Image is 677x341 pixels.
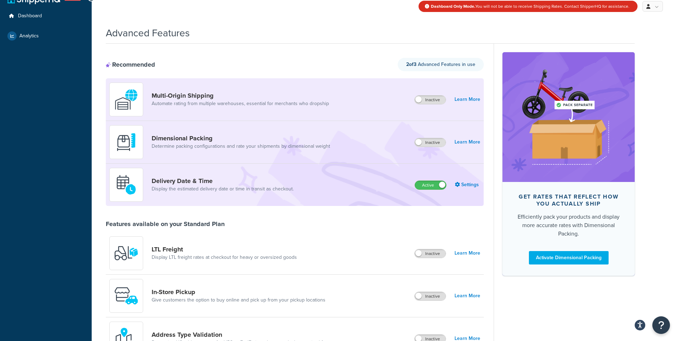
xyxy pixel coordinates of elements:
[455,291,480,301] a: Learn More
[114,87,139,112] img: WatD5o0RtDAAAAAElFTkSuQmCC
[152,288,325,296] a: In-Store Pickup
[152,254,297,261] a: Display LTL freight rates at checkout for heavy or oversized goods
[5,10,86,23] a: Dashboard
[415,292,446,300] label: Inactive
[152,297,325,304] a: Give customers the option to buy online and pick up from your pickup locations
[114,284,139,308] img: wfgcfpwTIucLEAAAAASUVORK5CYII=
[114,172,139,197] img: gfkeb5ejjkALwAAAABJRU5ErkJggg==
[514,213,623,238] div: Efficiently pack your products and display more accurate rates with Dimensional Packing.
[406,61,475,68] span: Advanced Features in use
[415,138,446,147] label: Inactive
[415,181,446,189] label: Active
[513,63,624,171] img: feature-image-dim-d40ad3071a2b3c8e08177464837368e35600d3c5e73b18a22c1e4bb210dc32ac.png
[152,143,330,150] a: Determine packing configurations and rate your shipments by dimensional weight
[152,134,330,142] a: Dimensional Packing
[106,61,155,68] div: Recommended
[415,249,446,258] label: Inactive
[114,241,139,266] img: y79ZsPf0fXUFUhFXDzUgf+ktZg5F2+ohG75+v3d2s1D9TjoU8PiyCIluIjV41seZevKCRuEjTPPOKHJsQcmKCXGdfprl3L4q7...
[455,248,480,258] a: Learn More
[431,3,629,10] span: You will not be able to receive Shipping Rates. Contact ShipperHQ for assistance.
[152,245,297,253] a: LTL Freight
[114,130,139,154] img: DTVBYsAAAAAASUVORK5CYII=
[18,13,42,19] span: Dashboard
[455,180,480,190] a: Settings
[152,92,329,99] a: Multi-Origin Shipping
[106,26,190,40] h1: Advanced Features
[455,95,480,104] a: Learn More
[652,316,670,334] button: Open Resource Center
[455,137,480,147] a: Learn More
[415,96,446,104] label: Inactive
[106,220,225,228] div: Features available on your Standard Plan
[5,30,86,42] a: Analytics
[152,100,329,107] a: Automate rating from multiple warehouses, essential for merchants who dropship
[19,33,39,39] span: Analytics
[152,177,294,185] a: Delivery Date & Time
[529,251,609,264] a: Activate Dimensional Packing
[152,331,331,339] a: Address Type Validation
[431,3,475,10] strong: Dashboard Only Mode.
[406,61,416,68] strong: 2 of 3
[514,193,623,207] div: Get rates that reflect how you actually ship
[152,185,294,193] a: Display the estimated delivery date or time in transit as checkout.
